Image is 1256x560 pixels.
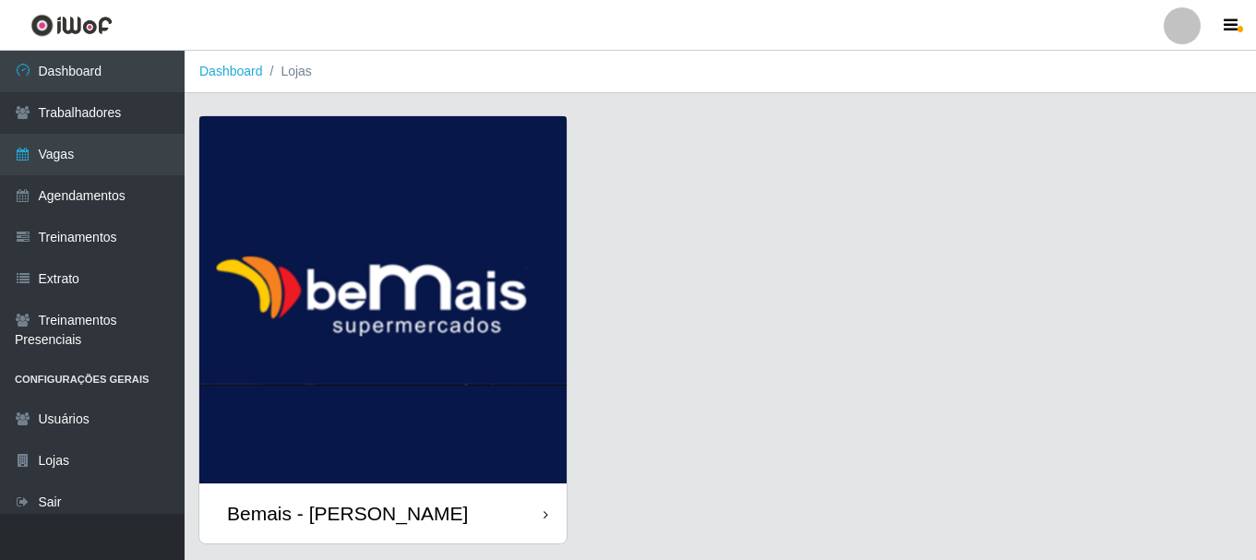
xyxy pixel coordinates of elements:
[199,64,263,78] a: Dashboard
[199,116,567,543] a: Bemais - [PERSON_NAME]
[185,51,1256,93] nav: breadcrumb
[227,502,468,525] div: Bemais - [PERSON_NAME]
[263,62,312,81] li: Lojas
[30,14,113,37] img: CoreUI Logo
[199,116,567,483] img: cardImg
